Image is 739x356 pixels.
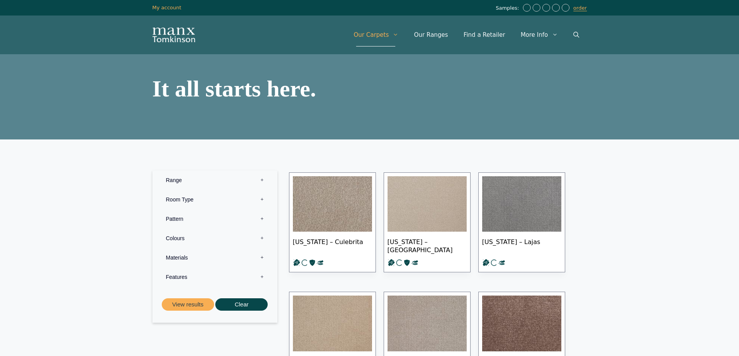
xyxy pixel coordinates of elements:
[513,23,565,46] a: More Info
[158,209,272,229] label: Pattern
[152,28,195,42] img: Manx Tomkinson
[158,229,272,248] label: Colours
[158,248,272,267] label: Materials
[496,5,521,12] span: Samples:
[289,172,376,273] a: [US_STATE] – Culebrita
[152,77,366,100] h1: It all starts here.
[158,170,272,190] label: Range
[478,172,565,273] a: [US_STATE] – Lajas
[215,298,268,311] button: Clear
[573,5,587,11] a: order
[346,23,587,46] nav: Primary
[388,232,467,259] span: [US_STATE] – [GEOGRAPHIC_DATA]
[162,298,214,311] button: View results
[384,172,471,273] a: [US_STATE] – [GEOGRAPHIC_DATA]
[158,267,272,287] label: Features
[346,23,407,46] a: Our Carpets
[482,232,561,259] span: [US_STATE] – Lajas
[158,190,272,209] label: Room Type
[293,232,372,259] span: [US_STATE] – Culebrita
[152,5,182,10] a: My account
[456,23,513,46] a: Find a Retailer
[566,23,587,46] a: Open Search Bar
[406,23,456,46] a: Our Ranges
